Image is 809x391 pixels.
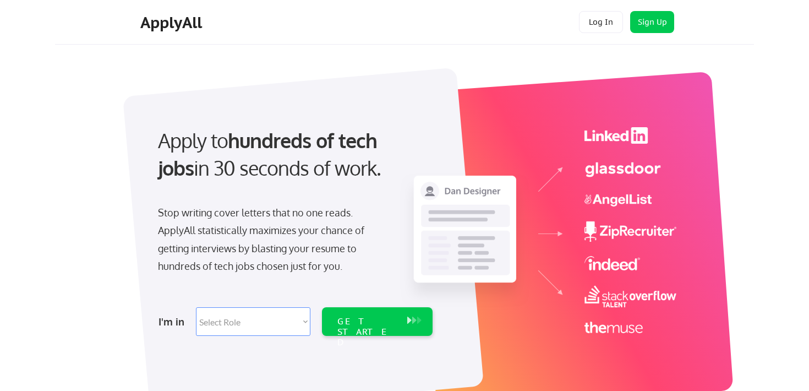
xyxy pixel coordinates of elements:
[630,11,674,33] button: Sign Up
[158,204,384,275] div: Stop writing cover letters that no one reads. ApplyAll statistically maximizes your chance of get...
[158,128,382,180] strong: hundreds of tech jobs
[337,316,396,348] div: GET STARTED
[158,313,189,330] div: I'm in
[140,13,205,32] div: ApplyAll
[579,11,623,33] button: Log In
[158,127,428,182] div: Apply to in 30 seconds of work.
